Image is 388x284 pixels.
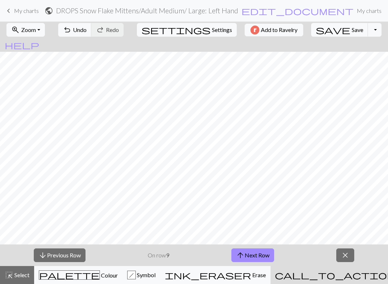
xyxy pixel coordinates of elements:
p: On row [148,251,169,260]
span: arrow_downward [38,250,47,260]
span: Symbol [136,271,156,278]
img: Ravelry [250,26,259,35]
span: close [341,250,350,260]
button: Previous Row [34,248,86,262]
span: zoom_in [11,25,20,35]
span: keyboard_arrow_left [4,6,13,16]
span: highlight_alt [5,270,13,280]
button: Save [311,23,368,37]
a: My charts [354,4,384,18]
span: help [5,40,39,50]
span: save [316,25,350,35]
span: ink_eraser [165,270,251,280]
span: arrow_upward [236,250,245,260]
span: Zoom [21,26,36,33]
button: Erase [160,266,271,284]
span: Undo [73,26,87,33]
i: Settings [142,26,211,34]
div: h [128,271,135,280]
button: Zoom [6,23,45,37]
span: undo [63,25,71,35]
h2: DROPS Snow Flake Mittens / Adult Medium/ Large: Left Hand [56,6,238,15]
strong: 9 [166,252,169,258]
button: SettingsSettings [137,23,237,37]
span: palette [39,270,100,280]
span: Settings [212,26,232,34]
span: Select [13,271,29,278]
span: settings [142,25,211,35]
span: edit_document [241,6,354,16]
a: My charts [4,5,39,17]
button: h Symbol [123,266,160,284]
button: Undo [58,23,92,37]
span: My charts [14,7,39,14]
button: Add to Ravelry [245,24,303,36]
span: Colour [100,272,118,279]
span: public [45,6,53,16]
button: Next Row [231,248,274,262]
span: Erase [251,271,266,278]
span: Add to Ravelry [261,26,297,35]
span: Save [352,26,363,33]
button: Colour [34,266,123,284]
